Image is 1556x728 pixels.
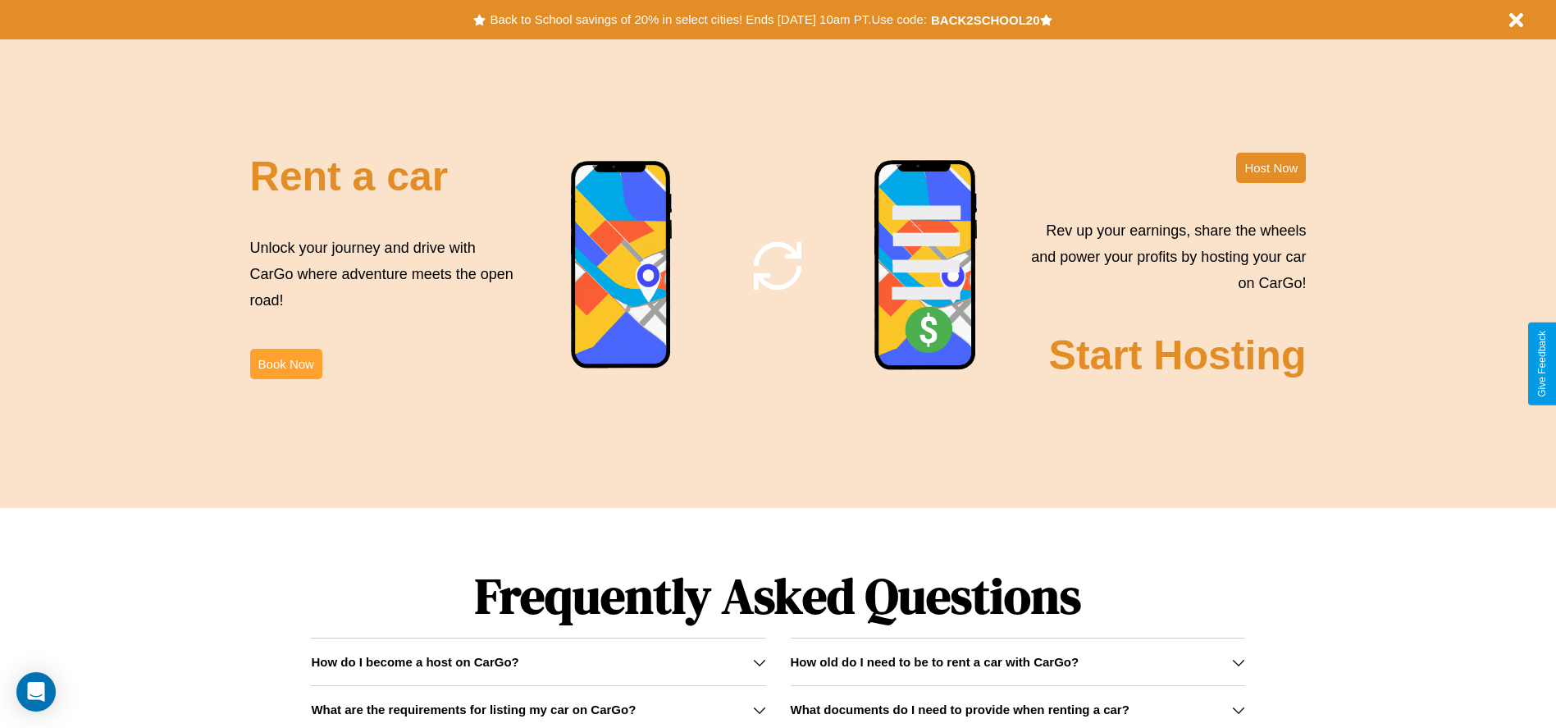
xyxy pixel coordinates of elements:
[791,703,1129,717] h3: What documents do I need to provide when renting a car?
[486,8,930,31] button: Back to School savings of 20% in select cities! Ends [DATE] 10am PT.Use code:
[874,159,979,373] img: phone
[311,554,1244,638] h1: Frequently Asked Questions
[250,235,519,314] p: Unlock your journey and drive with CarGo where adventure meets the open road!
[570,160,673,371] img: phone
[250,349,322,379] button: Book Now
[1536,331,1548,397] div: Give Feedback
[1021,217,1306,297] p: Rev up your earnings, share the wheels and power your profits by hosting your car on CarGo!
[16,672,56,712] div: Open Intercom Messenger
[311,703,636,717] h3: What are the requirements for listing my car on CarGo?
[791,655,1079,669] h3: How old do I need to be to rent a car with CarGo?
[1049,332,1307,379] h2: Start Hosting
[1236,153,1306,183] button: Host Now
[250,153,449,200] h2: Rent a car
[931,13,1040,27] b: BACK2SCHOOL20
[311,655,518,669] h3: How do I become a host on CarGo?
